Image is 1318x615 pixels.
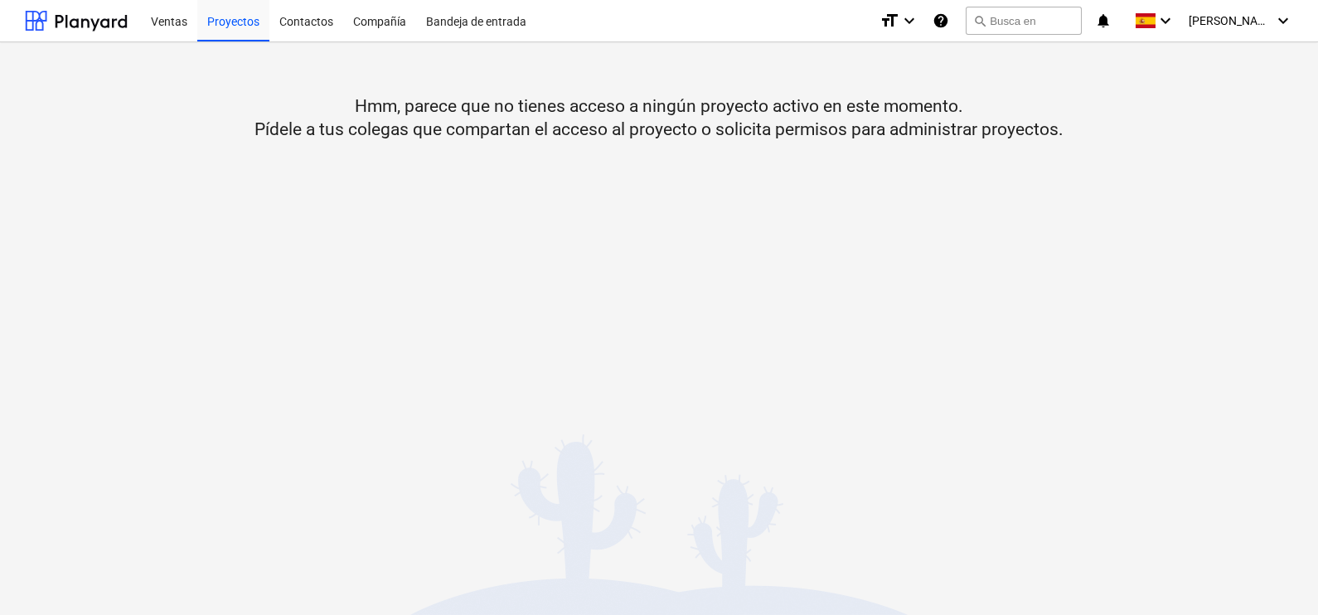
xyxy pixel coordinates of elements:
[254,95,1064,142] p: Hmm, parece que no tienes acceso a ningún proyecto activo en este momento. Pídele a tus colegas q...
